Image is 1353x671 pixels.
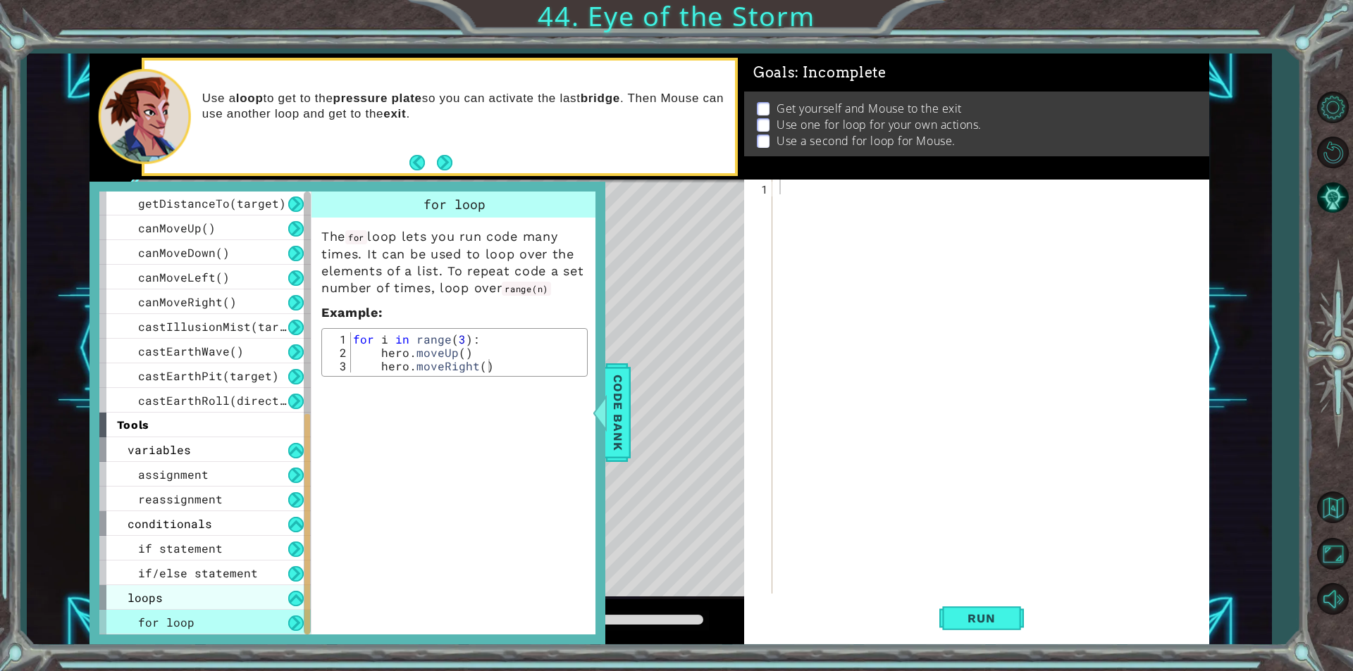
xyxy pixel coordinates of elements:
[99,413,311,437] div: tools
[128,516,212,531] span: conditionals
[326,332,351,346] div: 1
[321,305,378,320] span: Example
[795,64,886,81] span: : Incomplete
[747,182,772,196] div: 1
[424,196,486,213] span: for loop
[333,92,422,105] strong: pressure plate
[777,101,962,116] p: Get yourself and Mouse to the exit
[321,305,383,320] strong: :
[409,155,437,170] button: Back
[138,319,307,334] span: castIllusionMist(target)
[345,230,367,244] code: for
[777,133,956,149] p: Use a second for loop for Mouse.
[138,491,223,506] span: reassignment
[138,270,230,284] span: canMoveLeft()
[138,467,209,482] span: assignment
[138,615,194,629] span: for loop
[383,107,406,120] strong: exit
[1312,485,1353,532] a: Back to Map
[1312,87,1353,127] button: Level Options
[1312,177,1353,218] button: AI Hint
[581,92,620,105] strong: bridge
[138,245,230,260] span: canMoveDown()
[321,228,588,297] p: The loop lets you run code many times. It can be used to loop over the elements of a list. To rep...
[128,590,163,605] span: loops
[607,370,629,456] span: Code Bank
[236,92,264,105] strong: loop
[777,117,982,132] p: Use one for loop for your own actions.
[138,344,244,358] span: castEarthWave()
[326,346,351,359] div: 2
[138,220,216,235] span: canMoveUp()
[437,155,452,170] button: Next
[326,359,351,372] div: 3
[138,541,223,556] span: if statement
[138,294,237,309] span: canMoveRight()
[939,595,1024,641] button: Shift+Enter: Run current code.
[1312,132,1353,173] button: Restart Level
[138,393,307,408] span: castEarthRoll(direction)
[138,368,279,383] span: castEarthPit(target)
[138,565,258,580] span: if/else statement
[311,192,598,218] div: for loop
[753,64,886,82] span: Goals
[202,91,725,122] p: Use a to get to the so you can activate the last . Then Mouse can use another loop and get to the .
[117,418,149,432] span: tools
[1312,534,1353,575] button: Maximize Browser
[502,282,551,296] code: range(n)
[953,611,1009,625] span: Run
[138,196,286,211] span: getDistanceTo(target)
[1312,487,1353,528] button: Back to Map
[128,442,191,457] span: variables
[1312,579,1353,620] button: Mute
